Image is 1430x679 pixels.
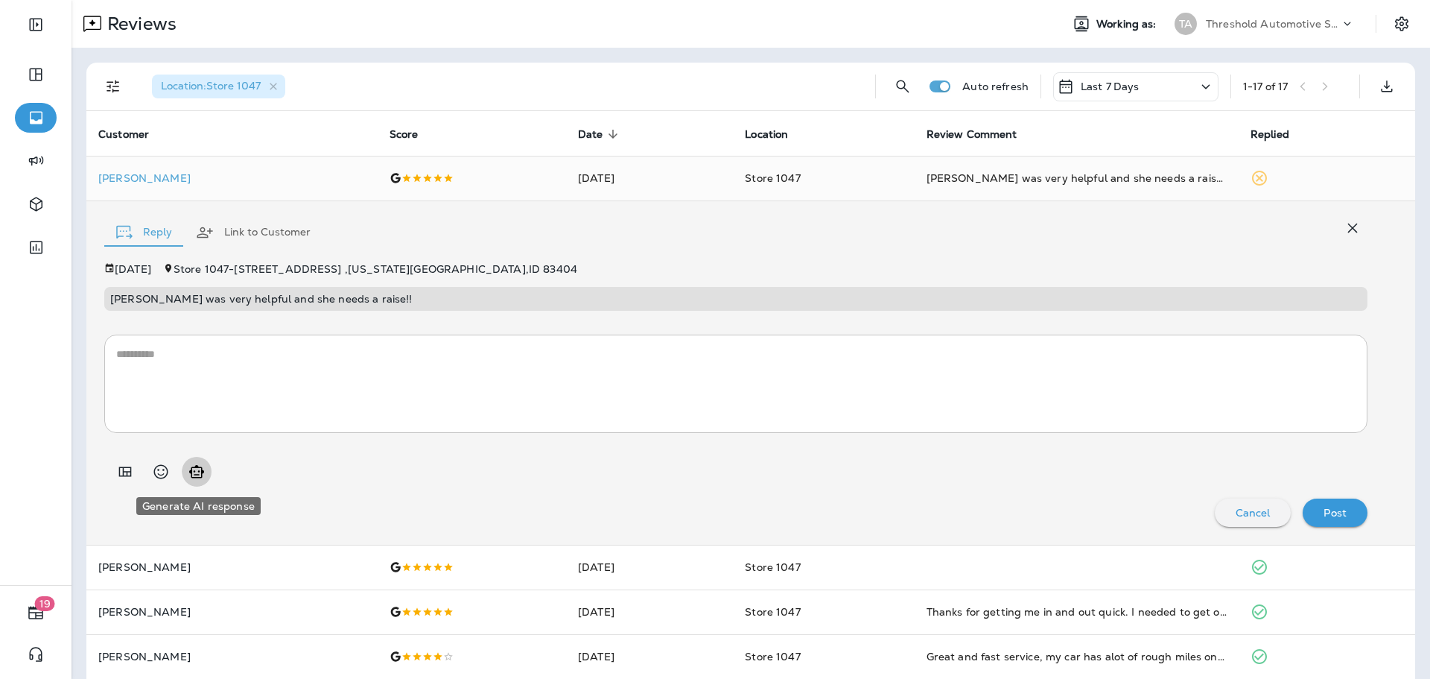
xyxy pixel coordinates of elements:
[174,262,577,276] span: Store 1047 - [STREET_ADDRESS] , [US_STATE][GEOGRAPHIC_DATA] , ID 83404
[98,128,149,141] span: Customer
[15,598,57,628] button: 19
[15,10,57,40] button: Expand Sidebar
[101,13,177,35] p: Reviews
[98,172,366,184] div: Click to view Customer Drawer
[745,171,800,185] span: Store 1047
[110,293,1361,305] p: [PERSON_NAME] was very helpful and she needs a raise!!
[962,80,1029,92] p: Auto refresh
[888,72,918,101] button: Search Reviews
[1215,499,1291,527] button: Cancel
[1206,18,1340,30] p: Threshold Automotive Service dba Grease Monkey
[1243,80,1288,92] div: 1 - 17 of 17
[1303,499,1367,527] button: Post
[98,172,366,184] p: [PERSON_NAME]
[110,457,140,487] button: Add in a premade template
[578,127,623,141] span: Date
[1323,507,1347,519] p: Post
[98,127,168,141] span: Customer
[566,545,733,590] td: [DATE]
[927,171,1227,186] div: Brittney was very helpful and she needs a raise!!
[98,561,366,573] p: [PERSON_NAME]
[390,127,438,141] span: Score
[566,634,733,679] td: [DATE]
[1081,80,1140,92] p: Last 7 Days
[745,127,807,141] span: Location
[98,606,366,618] p: [PERSON_NAME]
[1096,18,1160,31] span: Working as:
[745,560,800,574] span: Store 1047
[98,72,128,101] button: Filters
[578,128,603,141] span: Date
[161,79,261,92] span: Location : Store 1047
[927,649,1227,664] div: Great and fast service, my car has alot of rough miles on it and they still made there service a ...
[1251,128,1289,141] span: Replied
[35,596,55,611] span: 19
[136,497,261,515] div: Generate AI response
[1388,10,1415,37] button: Settings
[927,127,1037,141] span: Review Comment
[1372,72,1402,101] button: Export as CSV
[566,590,733,634] td: [DATE]
[184,206,322,259] button: Link to Customer
[104,206,184,259] button: Reply
[1251,127,1309,141] span: Replied
[1236,507,1271,519] p: Cancel
[146,457,176,487] button: Select an emoji
[745,650,800,663] span: Store 1047
[745,605,800,619] span: Store 1047
[566,156,733,200] td: [DATE]
[390,128,419,141] span: Score
[927,604,1227,619] div: Thanks for getting me in and out quick. I needed to get on the road and they got me in and out in...
[1175,13,1197,35] div: TA
[927,128,1017,141] span: Review Comment
[98,651,366,663] p: [PERSON_NAME]
[115,263,151,275] p: [DATE]
[182,457,212,487] button: Generate AI response
[152,75,285,98] div: Location:Store 1047
[745,128,788,141] span: Location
